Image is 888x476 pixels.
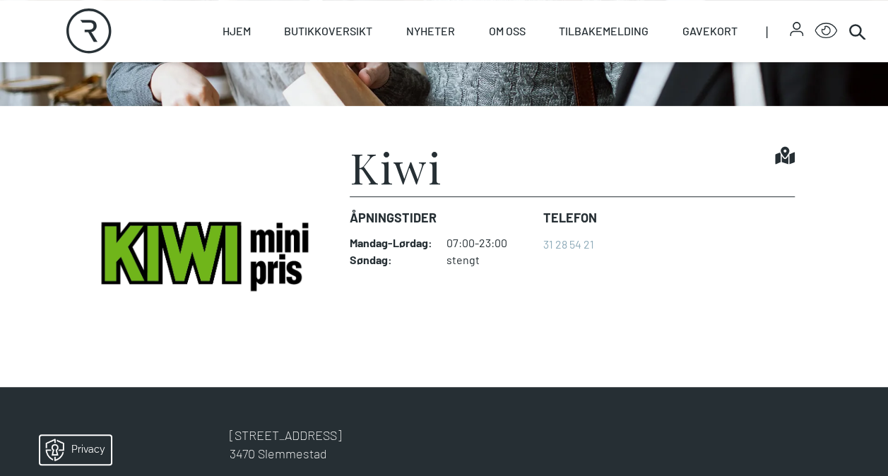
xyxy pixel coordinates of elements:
[14,431,129,469] iframe: Manage Preferences
[350,253,432,267] dt: Søndag :
[350,236,432,250] dt: Mandag - Lørdag :
[446,236,532,250] dd: 07:00-23:00
[350,145,442,188] h1: Kiwi
[350,208,532,227] dt: Åpningstider
[543,237,594,251] a: 31 28 54 21
[230,445,659,463] p: 3470 Slemmestad
[446,253,532,267] dd: stengt
[543,208,597,227] dt: Telefon
[815,20,837,42] button: Open Accessibility Menu
[230,427,659,445] p: [STREET_ADDRESS]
